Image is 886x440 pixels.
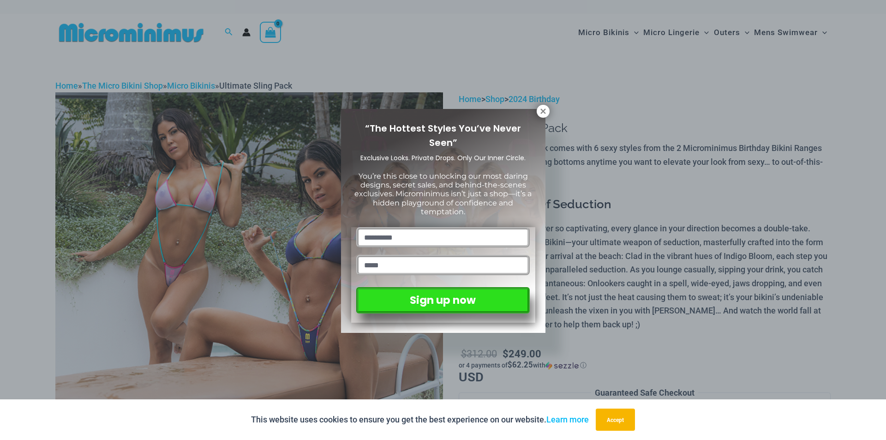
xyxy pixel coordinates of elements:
span: Exclusive Looks. Private Drops. Only Our Inner Circle. [360,153,526,163]
span: “The Hottest Styles You’ve Never Seen” [365,122,521,149]
p: This website uses cookies to ensure you get the best experience on our website. [251,413,589,427]
a: Learn more [546,415,589,424]
button: Accept [596,409,635,431]
button: Sign up now [356,287,529,313]
span: You’re this close to unlocking our most daring designs, secret sales, and behind-the-scenes exclu... [354,172,532,216]
button: Close [537,105,550,118]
